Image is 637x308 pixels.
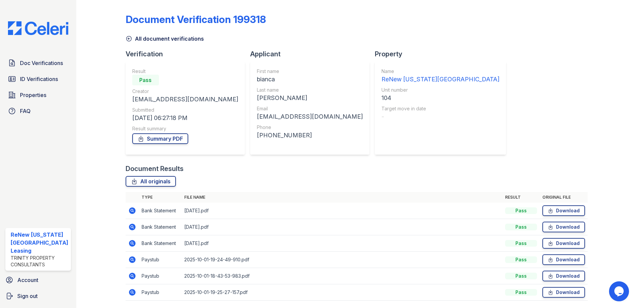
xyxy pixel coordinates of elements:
[139,219,182,235] td: Bank Statement
[505,256,537,263] div: Pass
[126,164,184,173] div: Document Results
[182,268,503,284] td: 2025-10-01-18-43-53-983.pdf
[257,124,363,131] div: Phone
[257,87,363,93] div: Last name
[375,49,511,59] div: Property
[505,224,537,230] div: Pass
[505,273,537,279] div: Pass
[139,284,182,301] td: Paystub
[505,289,537,296] div: Pass
[542,287,585,298] a: Download
[381,112,499,121] div: -
[20,59,63,67] span: Doc Verifications
[381,68,499,75] div: Name
[3,21,74,35] img: CE_Logo_Blue-a8612792a0a2168367f1c8372b55b34899dd931a85d93a1a3d3e32e68fde9ad4.png
[502,192,540,203] th: Result
[17,276,38,284] span: Account
[126,176,176,187] a: All originals
[182,235,503,252] td: [DATE].pdf
[182,192,503,203] th: File name
[3,289,74,303] a: Sign out
[182,219,503,235] td: [DATE].pdf
[542,271,585,281] a: Download
[540,192,588,203] th: Original file
[126,13,266,25] div: Document Verification 199318
[132,88,238,95] div: Creator
[257,131,363,140] div: [PHONE_NUMBER]
[542,254,585,265] a: Download
[126,49,250,59] div: Verification
[257,105,363,112] div: Email
[132,95,238,104] div: [EMAIL_ADDRESS][DOMAIN_NAME]
[182,252,503,268] td: 2025-10-01-19-24-49-910.pdf
[132,107,238,113] div: Submitted
[139,252,182,268] td: Paystub
[11,255,68,268] div: Trinity Property Consultants
[542,238,585,249] a: Download
[542,222,585,232] a: Download
[182,284,503,301] td: 2025-10-01-19-25-27-157.pdf
[132,113,238,123] div: [DATE] 06:27:18 PM
[17,292,38,300] span: Sign out
[609,281,630,301] iframe: chat widget
[139,192,182,203] th: Type
[381,75,499,84] div: ReNew [US_STATE][GEOGRAPHIC_DATA]
[139,235,182,252] td: Bank Statement
[381,93,499,103] div: 104
[5,72,71,86] a: ID Verifications
[11,231,68,255] div: ReNew [US_STATE][GEOGRAPHIC_DATA] Leasing
[257,93,363,103] div: [PERSON_NAME]
[5,88,71,102] a: Properties
[139,203,182,219] td: Bank Statement
[505,207,537,214] div: Pass
[132,68,238,75] div: Result
[132,133,188,144] a: Summary PDF
[381,105,499,112] div: Target move in date
[139,268,182,284] td: Paystub
[126,35,204,43] a: All document verifications
[5,56,71,70] a: Doc Verifications
[3,273,74,287] a: Account
[257,112,363,121] div: [EMAIL_ADDRESS][DOMAIN_NAME]
[20,91,46,99] span: Properties
[542,205,585,216] a: Download
[381,87,499,93] div: Unit number
[381,68,499,84] a: Name ReNew [US_STATE][GEOGRAPHIC_DATA]
[20,75,58,83] span: ID Verifications
[182,203,503,219] td: [DATE].pdf
[132,125,238,132] div: Result summary
[20,107,31,115] span: FAQ
[250,49,375,59] div: Applicant
[257,75,363,84] div: bianca
[257,68,363,75] div: First name
[5,104,71,118] a: FAQ
[132,75,159,85] div: Pass
[505,240,537,247] div: Pass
